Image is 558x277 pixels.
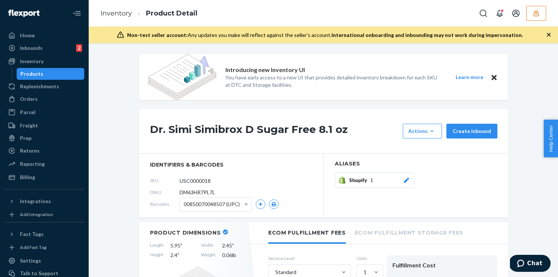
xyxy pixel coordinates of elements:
a: Products [17,68,85,80]
input: Standard [275,269,275,276]
div: Prep [20,134,31,142]
span: 5.95 [170,242,194,249]
button: Integrations [4,195,84,207]
div: Any updates you make will reflect against the seller's account. [127,31,523,39]
span: 2.45 [222,242,246,249]
button: Create inbound [446,124,497,138]
div: Freight [20,122,38,129]
a: Orders [4,93,84,105]
img: Flexport logo [8,10,40,17]
button: Close Navigation [69,6,84,21]
button: Actions [403,124,442,138]
div: 1 [364,269,367,276]
span: Barcodes [150,201,180,207]
div: Orders [20,95,38,103]
button: Learn more [451,73,488,82]
span: Width [201,242,215,249]
h2: Aliases [335,161,497,167]
a: Home [4,30,84,41]
h1: Dr. Simi Simibrox D Sugar Free 8.1 oz [150,124,399,138]
a: Billing [4,171,84,183]
span: 00850070048507 (UPC) [184,198,240,211]
div: Add Fast Tag [20,244,47,250]
div: Settings [20,257,41,264]
a: Replenishments [4,81,84,92]
span: 1 [370,177,373,184]
a: Inventory [4,55,84,67]
button: Shopify1 [335,172,414,188]
span: SKU [150,177,180,184]
a: Inbounds2 [4,42,84,54]
div: Talk to Support [20,270,58,277]
a: Product Detail [146,9,197,17]
button: Close [489,73,499,82]
span: Shopify [349,177,370,184]
a: Add Integration [4,210,84,219]
span: Length [150,242,164,249]
a: Freight [4,120,84,131]
p: You have early access to a new UI that provides detailed inventory breakdown for each SKU at DTC ... [225,74,442,89]
div: Billing [20,174,35,181]
a: Prep [4,132,84,144]
a: Settings [4,255,84,267]
div: Returns [20,147,40,154]
span: 0.06 lb [222,252,246,259]
ol: breadcrumbs [95,3,203,24]
span: DM63HR7PL7L [180,189,215,196]
span: 2.4 [170,252,194,259]
div: Add Integration [20,211,53,218]
span: Non-test seller account: [127,32,188,38]
button: Open notifications [492,6,507,21]
div: Products [20,70,43,78]
div: Parcel [20,109,35,116]
div: Standard [275,269,296,276]
span: Height [150,252,164,259]
label: Service Level [268,255,351,261]
button: Open Search Box [476,6,491,21]
img: new-reports-banner-icon.82668bd98b6a51aee86340f2a7b77ae3.png [148,54,217,100]
div: Fulfillment Cost [392,261,491,270]
h2: Product Dimensions [150,229,221,236]
span: " [180,242,182,249]
button: Fast Tags [4,228,84,240]
span: Weight [201,252,215,259]
span: " [177,252,179,258]
span: identifiers & barcodes [150,161,312,168]
div: Inventory [20,58,44,65]
div: Integrations [20,198,51,205]
div: Home [20,32,35,39]
div: Fast Tags [20,230,44,238]
div: Inbounds [20,44,42,52]
label: Units [357,255,381,261]
div: Actions [408,127,436,135]
li: Ecom Fulfillment Fees [268,222,346,244]
div: Reporting [20,160,45,168]
span: " [232,242,234,249]
a: Inventory [101,9,132,17]
span: DSKU [150,189,180,195]
a: Reporting [4,158,84,170]
p: Introducing new Inventory UI [225,66,305,74]
div: Replenishments [20,83,59,90]
a: Parcel [4,106,84,118]
span: International onboarding and inbounding may not work during impersonation. [331,32,523,38]
button: Help Center [544,120,558,157]
div: 2 [76,44,82,52]
a: Add Fast Tag [4,243,84,252]
iframe: Opens a widget where you can chat to one of our agents [510,255,551,273]
a: Returns [4,145,84,157]
button: Open account menu [508,6,523,21]
li: Ecom Fulfillment Storage Fees [355,222,463,242]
